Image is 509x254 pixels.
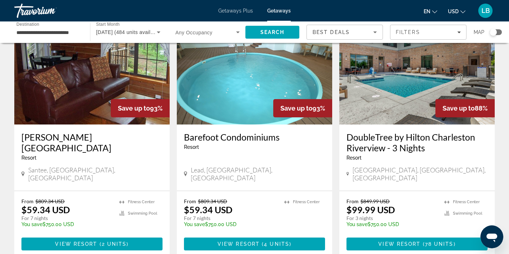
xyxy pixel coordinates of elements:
span: [GEOGRAPHIC_DATA], [GEOGRAPHIC_DATA], [GEOGRAPHIC_DATA] [353,166,488,182]
p: $99.99 USD [346,204,395,215]
button: Search [245,26,299,39]
p: $59.34 USD [184,204,233,215]
span: Resort [346,155,361,161]
span: Santee, [GEOGRAPHIC_DATA], [GEOGRAPHIC_DATA] [28,166,163,182]
span: Start Month [96,22,120,27]
span: Save up to [118,104,150,112]
span: Search [260,29,285,35]
img: DoubleTree by Hilton Charleston Riverview - 3 Nights [339,10,495,124]
span: LB [481,7,490,14]
span: From [21,198,34,204]
p: $59.34 USD [21,204,70,215]
span: en [424,9,430,14]
span: Resort [21,155,36,161]
div: 93% [273,99,332,117]
span: View Resort [378,241,420,247]
img: Barefoot Condominiums [177,10,332,124]
span: Save up to [443,104,475,112]
span: $809.34 USD [198,198,227,204]
span: Fitness Center [128,200,155,204]
span: 2 units [102,241,127,247]
div: 93% [111,99,170,117]
span: You save [346,221,368,227]
mat-select: Sort by [313,28,377,36]
span: From [346,198,359,204]
span: View Resort [218,241,260,247]
img: Lake Marion Resort and Marina [14,10,170,124]
button: View Resort(4 units) [184,238,325,250]
div: 88% [435,99,495,117]
span: Swimming Pool [453,211,482,216]
a: Getaways Plus [218,8,253,14]
span: From [184,198,196,204]
span: ( ) [420,241,455,247]
span: $809.34 USD [35,198,65,204]
p: For 7 nights [21,215,112,221]
input: Select destination [16,28,81,37]
span: Map [474,27,484,37]
button: Change currency [448,6,465,16]
button: Change language [424,6,437,16]
button: Filters [390,25,466,40]
a: Getaways [267,8,291,14]
span: Filters [396,29,420,35]
span: Resort [184,144,199,150]
a: DoubleTree by Hilton Charleston Riverview - 3 Nights [346,132,488,153]
p: For 7 nights [184,215,277,221]
span: $849.99 USD [360,198,390,204]
a: Barefoot Condominiums [184,132,325,142]
button: View Resort(2 units) [21,238,163,250]
span: Best Deals [313,29,350,35]
span: Lead, [GEOGRAPHIC_DATA], [GEOGRAPHIC_DATA] [191,166,325,182]
span: ( ) [98,241,129,247]
span: Fitness Center [293,200,320,204]
span: USD [448,9,459,14]
span: You save [184,221,205,227]
span: Fitness Center [453,200,480,204]
span: ( ) [260,241,291,247]
span: You save [21,221,43,227]
p: $750.00 USD [21,221,112,227]
button: View Resort(78 units) [346,238,488,250]
a: Travorium [14,1,86,20]
p: $750.00 USD [184,221,277,227]
span: 78 units [425,241,454,247]
span: 4 units [264,241,289,247]
span: Swimming Pool [128,211,157,216]
button: User Menu [476,3,495,18]
span: Save up to [280,104,313,112]
span: [DATE] (484 units available) [96,29,163,35]
iframe: Button to launch messaging window [480,225,503,248]
p: For 3 nights [346,215,437,221]
p: $750.00 USD [346,221,437,227]
span: Destination [16,22,39,26]
span: View Resort [55,241,97,247]
span: Any Occupancy [175,30,213,35]
a: [PERSON_NAME][GEOGRAPHIC_DATA] [21,132,163,153]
